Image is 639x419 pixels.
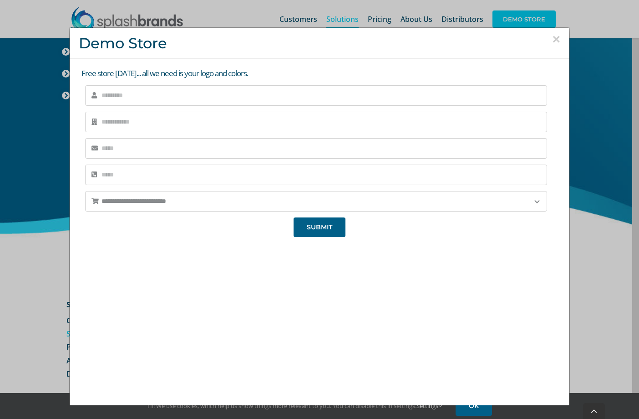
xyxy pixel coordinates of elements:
h3: Demo Store [79,35,560,52]
iframe: SplashBrands Demo Store Overview [170,244,469,413]
span: SUBMIT [307,223,332,231]
button: SUBMIT [294,217,345,237]
p: Free store [DATE]... all we need is your logo and colors. [81,68,560,79]
button: Close [552,32,560,46]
